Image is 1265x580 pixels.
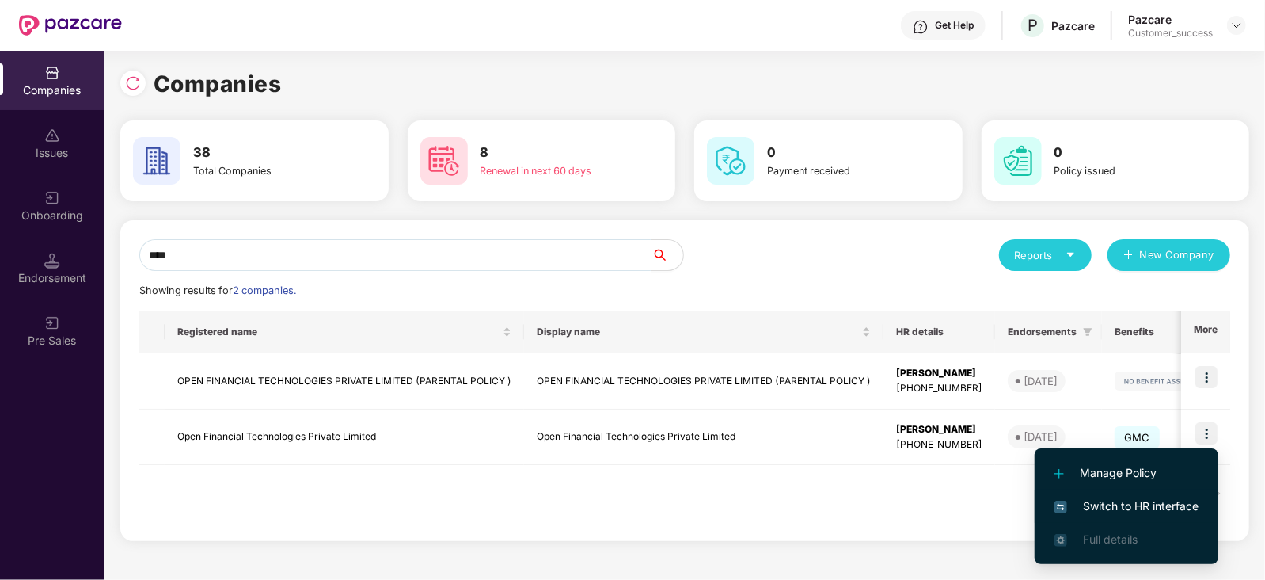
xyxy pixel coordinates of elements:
[1024,373,1058,389] div: [DATE]
[935,19,974,32] div: Get Help
[896,381,982,396] div: [PHONE_NUMBER]
[1054,501,1067,513] img: svg+xml;base64,PHN2ZyB4bWxucz0iaHR0cDovL3d3dy53My5vcmcvMjAwMC9zdmciIHdpZHRoPSIxNiIgaGVpZ2h0PSIxNi...
[1008,326,1077,338] span: Endorsements
[1054,464,1199,482] span: Manage Policy
[1102,311,1224,353] th: Benefits
[651,249,683,261] span: search
[913,19,929,35] img: svg+xml;base64,PHN2ZyBpZD0iSGVscC0zMngzMiIgeG1sbnM9Imh0dHA6Ly93d3cudzMub3JnLzIwMDAvc3ZnIiB3aWR0aD...
[1051,18,1095,33] div: Pazcare
[896,422,982,437] div: [PERSON_NAME]
[524,353,883,410] td: OPEN FINANCIAL TECHNOLOGIES PRIVATE LIMITED (PARENTAL POLICY )
[524,311,883,353] th: Display name
[1054,143,1191,163] h3: 0
[1054,498,1199,515] span: Switch to HR interface
[1054,163,1191,179] div: Policy issued
[44,190,60,206] img: svg+xml;base64,PHN2ZyB3aWR0aD0iMjAiIGhlaWdodD0iMjAiIHZpZXdCb3g9IjAgMCAyMCAyMCIgZmlsbD0ibm9uZSIgeG...
[1028,16,1038,35] span: P
[154,67,282,101] h1: Companies
[165,410,524,466] td: Open Financial Technologies Private Limited
[1054,534,1067,547] img: svg+xml;base64,PHN2ZyB4bWxucz0iaHR0cDovL3d3dy53My5vcmcvMjAwMC9zdmciIHdpZHRoPSIxNi4zNjMiIGhlaWdodD...
[896,437,982,452] div: [PHONE_NUMBER]
[19,15,122,36] img: New Pazcare Logo
[1128,12,1213,27] div: Pazcare
[1024,429,1058,445] div: [DATE]
[193,143,329,163] h3: 38
[651,239,684,271] button: search
[1195,366,1218,388] img: icon
[481,143,617,163] h3: 8
[524,410,883,466] td: Open Financial Technologies Private Limited
[707,137,754,185] img: svg+xml;base64,PHN2ZyB4bWxucz0iaHR0cDovL3d3dy53My5vcmcvMjAwMC9zdmciIHdpZHRoPSI2MCIgaGVpZ2h0PSI2MC...
[44,253,60,269] img: svg+xml;base64,PHN2ZyB3aWR0aD0iMTQuNSIgaGVpZ2h0PSIxNC41IiB2aWV3Qm94PSIwIDAgMTYgMTYiIGZpbGw9Im5vbm...
[165,311,524,353] th: Registered name
[1195,422,1218,445] img: icon
[1107,239,1230,271] button: plusNew Company
[1140,247,1215,263] span: New Company
[177,326,500,338] span: Registered name
[481,163,617,179] div: Renewal in next 60 days
[44,65,60,81] img: svg+xml;base64,PHN2ZyBpZD0iQ29tcGFuaWVzIiB4bWxucz0iaHR0cDovL3d3dy53My5vcmcvMjAwMC9zdmciIHdpZHRoPS...
[1181,311,1230,353] th: More
[994,137,1042,185] img: svg+xml;base64,PHN2ZyB4bWxucz0iaHR0cDovL3d3dy53My5vcmcvMjAwMC9zdmciIHdpZHRoPSI2MCIgaGVpZ2h0PSI2MC...
[133,137,180,185] img: svg+xml;base64,PHN2ZyB4bWxucz0iaHR0cDovL3d3dy53My5vcmcvMjAwMC9zdmciIHdpZHRoPSI2MCIgaGVpZ2h0PSI2MC...
[1123,250,1134,262] span: plus
[165,353,524,410] td: OPEN FINANCIAL TECHNOLOGIES PRIVATE LIMITED (PARENTAL POLICY )
[193,163,329,179] div: Total Companies
[767,163,903,179] div: Payment received
[1083,532,1138,546] span: Full details
[883,311,995,353] th: HR details
[1083,327,1092,337] span: filter
[44,128,60,143] img: svg+xml;base64,PHN2ZyBpZD0iSXNzdWVzX2Rpc2FibGVkIiB4bWxucz0iaHR0cDovL3d3dy53My5vcmcvMjAwMC9zdmciIH...
[1115,372,1211,391] img: svg+xml;base64,PHN2ZyB4bWxucz0iaHR0cDovL3d3dy53My5vcmcvMjAwMC9zdmciIHdpZHRoPSIxMjIiIGhlaWdodD0iMj...
[767,143,903,163] h3: 0
[896,366,982,381] div: [PERSON_NAME]
[420,137,468,185] img: svg+xml;base64,PHN2ZyB4bWxucz0iaHR0cDovL3d3dy53My5vcmcvMjAwMC9zdmciIHdpZHRoPSI2MCIgaGVpZ2h0PSI2MC...
[125,75,141,91] img: svg+xml;base64,PHN2ZyBpZD0iUmVsb2FkLTMyeDMyIiB4bWxucz0iaHR0cDovL3d3dy53My5vcmcvMjAwMC9zdmciIHdpZH...
[1115,426,1160,448] span: GMC
[44,315,60,331] img: svg+xml;base64,PHN2ZyB3aWR0aD0iMjAiIGhlaWdodD0iMjAiIHZpZXdCb3g9IjAgMCAyMCAyMCIgZmlsbD0ibm9uZSIgeG...
[1230,19,1243,32] img: svg+xml;base64,PHN2ZyBpZD0iRHJvcGRvd24tMzJ4MzIiIHhtbG5zPSJodHRwOi8vd3d3LnczLm9yZy8yMDAwL3N2ZyIgd2...
[537,326,859,338] span: Display name
[139,284,296,296] span: Showing results for
[233,284,296,296] span: 2 companies.
[1080,322,1096,342] span: filter
[1015,247,1076,263] div: Reports
[1066,250,1076,260] span: caret-down
[1054,469,1064,479] img: svg+xml;base64,PHN2ZyB4bWxucz0iaHR0cDovL3d3dy53My5vcmcvMjAwMC9zdmciIHdpZHRoPSIxMi4yMDEiIGhlaWdodD...
[1128,27,1213,40] div: Customer_success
